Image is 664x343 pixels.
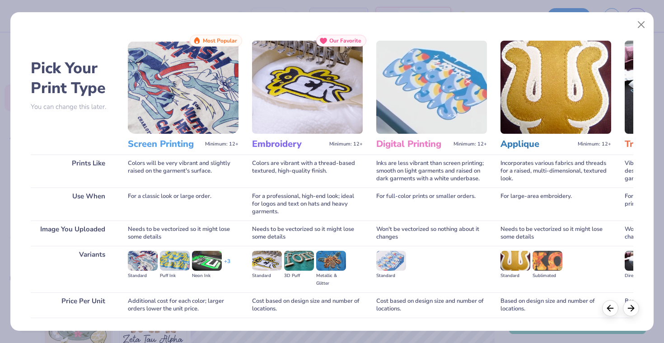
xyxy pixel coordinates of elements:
[454,141,487,147] span: Minimum: 12+
[160,272,190,280] div: Puff Ink
[128,272,158,280] div: Standard
[252,138,326,150] h3: Embroidery
[625,251,655,271] img: Direct-to-film
[128,155,238,188] div: Colors will be very vibrant and slightly raised on the garment's surface.
[625,272,655,280] div: Direct-to-film
[533,251,562,271] img: Sublimated
[376,188,487,221] div: For full-color prints or smaller orders.
[252,188,363,221] div: For a professional, high-end look; ideal for logos and text on hats and heavy garments.
[252,292,363,318] div: Cost based on design size and number of locations.
[160,251,190,271] img: Puff Ink
[376,138,450,150] h3: Digital Printing
[316,251,346,271] img: Metallic & Glitter
[252,272,282,280] div: Standard
[500,138,574,150] h3: Applique
[316,272,346,287] div: Metallic & Glitter
[500,251,530,271] img: Standard
[252,41,363,134] img: Embroidery
[533,272,562,280] div: Sublimated
[376,292,487,318] div: Cost based on design size and number of locations.
[128,251,158,271] img: Standard
[31,155,114,188] div: Prints Like
[203,38,237,44] span: Most Popular
[578,141,611,147] span: Minimum: 12+
[284,251,314,271] img: 3D Puff
[192,272,222,280] div: Neon Ink
[376,272,406,280] div: Standard
[31,246,114,292] div: Variants
[284,272,314,280] div: 3D Puff
[252,155,363,188] div: Colors are vibrant with a thread-based textured, high-quality finish.
[633,16,650,33] button: Close
[31,221,114,246] div: Image You Uploaded
[376,221,487,246] div: Won't be vectorized so nothing about it changes
[500,155,611,188] div: Incorporates various fabrics and threads for a raised, multi-dimensional, textured look.
[329,141,363,147] span: Minimum: 12+
[224,258,230,273] div: + 3
[376,155,487,188] div: Inks are less vibrant than screen printing; smooth on light garments and raised on dark garments ...
[128,292,238,318] div: Additional cost for each color; larger orders lower the unit price.
[329,38,361,44] span: Our Favorite
[128,188,238,221] div: For a classic look or large order.
[500,221,611,246] div: Needs to be vectorized so it might lose some details
[31,58,114,98] h2: Pick Your Print Type
[500,272,530,280] div: Standard
[252,221,363,246] div: Needs to be vectorized so it might lose some details
[252,251,282,271] img: Standard
[500,41,611,134] img: Applique
[128,221,238,246] div: Needs to be vectorized so it might lose some details
[500,292,611,318] div: Based on design size and number of locations.
[128,41,238,134] img: Screen Printing
[376,41,487,134] img: Digital Printing
[31,292,114,318] div: Price Per Unit
[128,138,201,150] h3: Screen Printing
[192,251,222,271] img: Neon Ink
[31,188,114,221] div: Use When
[376,251,406,271] img: Standard
[500,188,611,221] div: For large-area embroidery.
[205,141,238,147] span: Minimum: 12+
[31,103,114,111] p: You can change this later.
